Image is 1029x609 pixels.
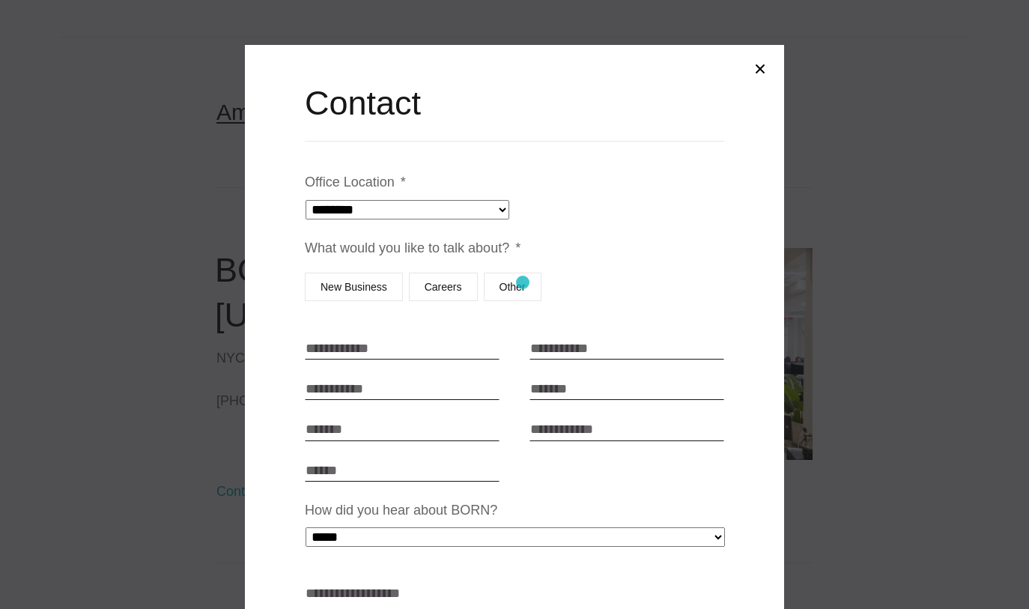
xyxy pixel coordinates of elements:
label: Office Location [305,174,406,191]
label: New Business [305,273,403,301]
label: How did you hear about BORN? [305,502,497,519]
h2: Contact [305,81,724,126]
label: Other [484,273,541,301]
label: Careers [409,273,478,301]
label: What would you like to talk about? [305,240,520,257]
